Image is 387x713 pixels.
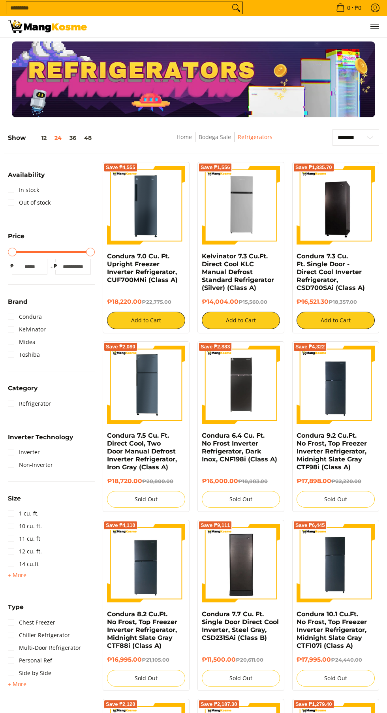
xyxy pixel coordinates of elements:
span: Availability [8,172,45,178]
h6: ₱14,004.00 [202,298,280,306]
span: Save ₱6,445 [295,523,325,528]
a: Condura 7.7 Cu. Ft. Single Door Direct Cool Inverter, Steel Gray, CSD231SAi (Class B) [202,610,279,642]
summary: Open [8,604,24,616]
summary: Open [8,299,28,310]
h5: Show [8,134,96,141]
del: ₱21,105.00 [142,657,169,663]
a: 12 cu. ft. [8,545,42,558]
a: Midea [8,336,36,348]
span: Save ₱1,556 [201,165,230,170]
span: Save ₱1,835.70 [295,165,332,170]
a: Condura 10.1 Cu.Ft. No Frost, Top Freezer Inverter Refrigerator, Midnight Slate Gray CTF107i (Cla... [297,610,367,649]
h6: ₱16,521.30 [297,298,375,306]
span: Save ₱9,111 [201,523,230,528]
span: Size [8,495,21,501]
a: Bodega Sale [199,133,231,141]
span: Save ₱2,883 [201,344,230,349]
a: Refrigerator [8,397,51,410]
button: 12 [26,135,51,141]
button: Sold Out [202,670,280,687]
span: Open [8,570,26,580]
a: Multi-Door Refrigerator [8,642,81,654]
button: Sold Out [202,491,280,508]
button: Add to Cart [202,312,280,329]
a: Condura 6.4 Cu. Ft. No Frost Inverter Refrigerator, Dark Inox, CNF198i (Class A) [202,432,277,463]
a: Kelvinator 7.3 Cu.Ft. Direct Cool KLC Manual Defrost Standard Refrigerator (Silver) (Class A) [202,252,274,292]
h6: ₱17,898.00 [297,477,375,485]
img: Bodega Sale Refrigerator l Mang Kosme: Home Appliances Warehouse Sale [8,20,87,33]
nav: Breadcrumbs [140,132,309,150]
span: Save ₱2,080 [106,344,135,349]
img: Condura 7.3 Cu. Ft. Single Door - Direct Cool Inverter Refrigerator, CSD700SAi (Class A) [297,167,375,243]
a: Inverter [8,446,40,459]
summary: Open [8,385,38,397]
a: 10 cu. ft. [8,520,42,532]
button: Sold Out [107,670,185,687]
button: 36 [66,135,80,141]
span: Brand [8,299,28,305]
a: Kelvinator [8,323,46,336]
a: Side by Side [8,667,51,679]
h6: ₱18,720.00 [107,477,185,485]
span: 0 [346,5,351,11]
a: 11 cu. ft [8,532,40,545]
h6: ₱16,995.00 [107,656,185,664]
del: ₱22,775.00 [142,299,171,305]
h6: ₱16,000.00 [202,477,280,485]
span: + More [8,681,26,687]
span: Save ₱1,279.40 [295,702,332,707]
del: ₱22,220.00 [331,478,361,484]
span: Save ₱4,322 [295,344,325,349]
span: ₱0 [353,5,363,11]
span: Type [8,604,24,610]
a: Condura 7.0 Cu. Ft. Upright Freezer Inverter Refrigerator, CUF700MNi (Class A) [107,252,178,284]
span: ₱ [8,262,16,270]
summary: Open [8,495,21,507]
a: 14 cu.ft [8,558,39,570]
img: condura-direct-cool-7.5-cubic-feet-2-door-manual-defrost-inverter-ref-iron-gray-full-view-mang-kosme [107,346,185,424]
img: Condura 6.4 Cu. Ft. No Frost Inverter Refrigerator, Dark Inox, CNF198i (Class A) [202,346,280,424]
button: 24 [51,135,66,141]
button: Search [230,2,242,14]
button: Add to Cart [297,312,375,329]
nav: Main Menu [95,16,379,37]
a: 1 cu. ft. [8,507,39,520]
span: • [334,4,364,12]
summary: Open [8,434,73,446]
span: Price [8,233,24,239]
button: Sold Out [297,670,375,687]
button: Add to Cart [107,312,185,329]
a: Condura 8.2 Cu.Ft. No Frost, Top Freezer Inverter Refrigerator, Midnight Slate Gray CTF88i (Class A) [107,610,177,649]
button: 48 [80,135,96,141]
button: Menu [370,16,379,37]
del: ₱20,611.00 [236,657,263,663]
a: Home [177,133,192,141]
img: Condura 10.1 Cu.Ft. No Frost, Top Freezer Inverter Refrigerator, Midnight Slate Gray CTF107i (Cla... [297,524,375,602]
a: Condura [8,310,42,323]
a: In stock [8,184,39,196]
h6: ₱17,995.00 [297,656,375,664]
button: Sold Out [297,491,375,508]
a: Out of stock [8,196,51,209]
img: Condura 9.2 Cu.Ft. No Frost, Top Freezer Inverter Refrigerator, Midnight Slate Gray CTF98i (Class A) [297,346,375,424]
del: ₱18,357.00 [329,299,357,305]
summary: Open [8,679,26,689]
img: Condura 7.7 Cu. Ft. Single Door Direct Cool Inverter, Steel Gray, CSD231SAi (Class B) [202,525,280,602]
h6: ₱18,220.00 [107,298,185,306]
summary: Open [8,172,45,184]
a: Condura 9.2 Cu.Ft. No Frost, Top Freezer Inverter Refrigerator, Midnight Slate Gray CTF98i (Class A) [297,432,367,471]
h6: ₱11,500.00 [202,656,280,664]
del: ₱15,560.00 [239,299,267,305]
ul: Customer Navigation [95,16,379,37]
a: Toshiba [8,348,40,361]
span: Save ₱4,555 [106,165,135,170]
del: ₱20,800.00 [142,478,173,484]
a: Condura 7.3 Cu. Ft. Single Door - Direct Cool Inverter Refrigerator, CSD700SAi (Class A) [297,252,365,292]
a: Chiller Refrigerator [8,629,70,642]
a: Personal Ref [8,654,52,667]
img: Kelvinator 7.3 Cu.Ft. Direct Cool KLC Manual Defrost Standard Refrigerator (Silver) (Class A) [202,166,280,245]
span: Category [8,385,38,391]
span: ₱ [51,262,59,270]
del: ₱24,440.00 [331,657,362,663]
